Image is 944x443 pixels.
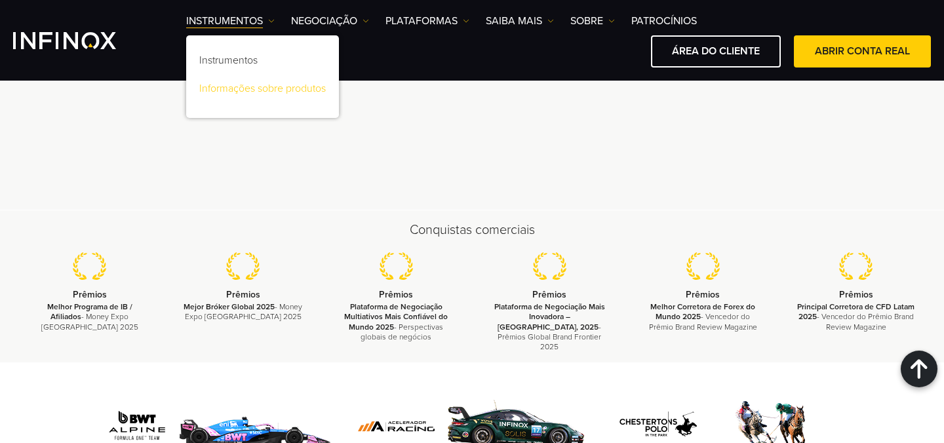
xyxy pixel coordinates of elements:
a: ABRIR CONTA REAL [794,35,931,67]
a: SOBRE [570,13,615,29]
p: - Money Expo [GEOGRAPHIC_DATA] 2025 [29,302,150,332]
strong: Prêmios [73,289,107,300]
p: - Perspectivas globais de negócios [336,302,457,342]
strong: Mejor Bróker Global 2025 [184,302,275,311]
a: Patrocínios [631,13,697,29]
strong: Prêmios [226,289,260,300]
strong: Prêmios [379,289,413,300]
p: - Money Expo [GEOGRAPHIC_DATA] 2025 [183,302,304,322]
a: Instrumentos [186,48,339,77]
a: PLATAFORMAS [385,13,469,29]
a: INFINOX Logo [13,32,147,49]
a: Saiba mais [486,13,554,29]
p: - Vencedor do Prêmio Brand Review Magazine [642,302,763,332]
p: - Prêmios Global Brand Frontier 2025 [489,302,610,352]
strong: Prêmios [839,289,873,300]
a: Informações sobre produtos [186,77,339,105]
strong: Melhor Corretora de Forex do Mundo 2025 [650,302,755,321]
strong: Plataforma de Negociação Mais Inovadora – [GEOGRAPHIC_DATA], 2025 [494,302,605,331]
h2: Conquistas comerciais [13,221,931,239]
strong: Prêmios [532,289,566,300]
p: - Vencedor do Prêmio Brand Review Magazine [796,302,916,332]
a: Instrumentos [186,13,275,29]
strong: Melhor Programa de IB / Afiliados [47,302,132,321]
a: ÁREA DO CLIENTE [651,35,781,67]
a: NEGOCIAÇÃO [291,13,369,29]
strong: Prêmios [686,289,720,300]
strong: Plataforma de Negociação Multiativos Mais Confiável do Mundo 2025 [344,302,448,331]
strong: Principal Corretora de CFD Latam 2025 [797,302,914,321]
